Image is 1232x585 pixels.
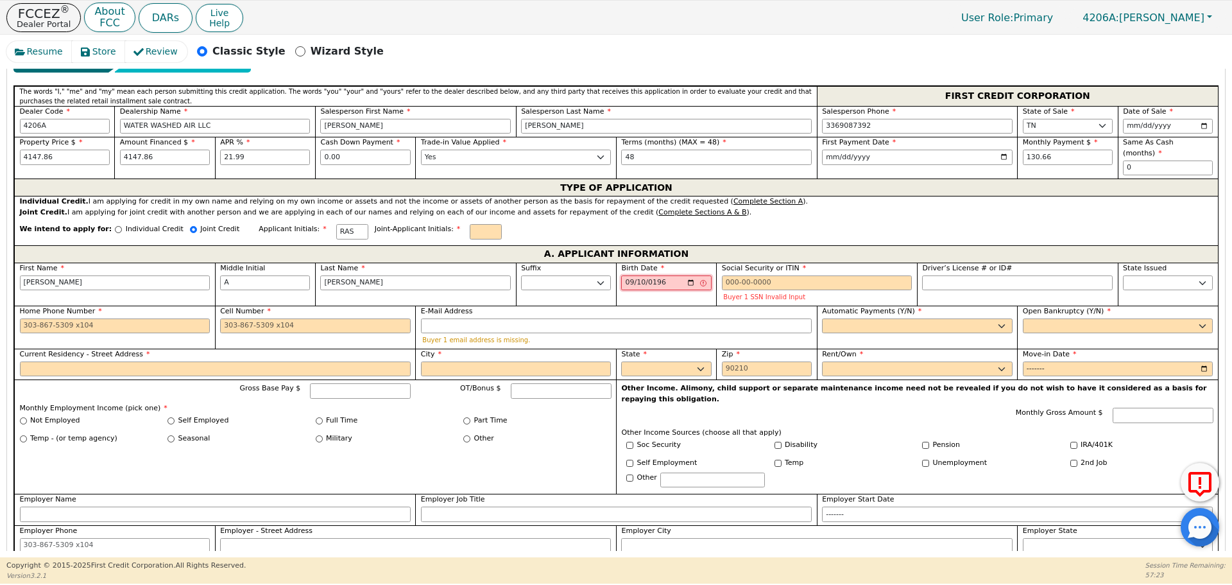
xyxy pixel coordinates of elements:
span: Monthly Gross Amount $ [1016,408,1103,417]
input: YYYY-MM-DD [621,275,711,291]
span: Help [209,18,230,28]
span: APR % [220,138,250,146]
span: Social Security or ITIN [722,264,806,272]
span: Salesperson Last Name [521,107,611,116]
p: Buyer 1 SSN Invalid Input [723,293,911,301]
span: Salesperson Phone [822,107,896,116]
span: Driver’s License # or ID# [922,264,1012,272]
span: Cash Down Payment [320,138,400,146]
span: Suffix [521,264,541,272]
label: Pension [933,440,960,451]
input: 303-867-5309 x104 [822,119,1013,134]
input: Y/N [774,442,782,449]
span: Joint-Applicant Initials: [375,225,461,233]
u: Complete Section A [733,197,803,205]
input: YYYY-MM-DD [822,150,1013,165]
label: Self Employment [637,458,697,469]
span: First Name [20,264,65,272]
span: State Issued [1123,264,1167,272]
span: Trade-in Value Applied [421,138,506,146]
p: Individual Credit [126,224,184,235]
p: 57:23 [1145,570,1226,580]
button: DARs [139,3,193,33]
input: Y/N [1070,460,1077,467]
span: A. APPLICANT INFORMATION [544,246,689,263]
input: Hint: 130.66 [1023,150,1113,165]
p: Version 3.2.1 [6,571,246,581]
input: Y/N [922,460,929,467]
button: LiveHelp [196,4,243,32]
label: IRA/401K [1081,440,1113,451]
span: Employer City [621,527,671,535]
input: 000-00-0000 [722,275,912,291]
span: Dealership Name [120,107,188,116]
span: State [621,350,647,358]
a: FCCEZ®Dealer Portal [6,3,81,32]
input: xx.xx% [220,150,310,165]
label: Full Time [326,415,357,426]
input: Y/N [1070,442,1077,449]
p: FCCEZ [17,7,71,20]
span: Automatic Payments (Y/N) [822,307,921,315]
button: Store [72,41,126,62]
input: Y/N [922,442,929,449]
button: Report Error to FCC [1181,463,1219,502]
span: Employer State [1023,527,1077,535]
input: 0 [1123,161,1213,176]
label: Other [637,473,657,484]
label: Part Time [474,415,508,426]
span: Resume [27,45,63,58]
span: Middle Initial [220,264,265,272]
span: Open Bankruptcy (Y/N) [1023,307,1111,315]
p: Monthly Employment Income (pick one) [20,403,612,414]
strong: Joint Credit. [20,208,67,216]
input: YYYY-MM-DD [822,507,1213,522]
input: Y/N [626,442,633,449]
span: Applicant Initials: [259,225,327,233]
p: Joint Credit [200,224,239,235]
span: Employer Name [20,495,76,503]
span: Salesperson First Name [320,107,410,116]
span: Employer Start Date [822,495,894,503]
input: Y/N [626,460,633,467]
span: Amount Financed $ [120,138,195,146]
span: Last Name [320,264,364,272]
label: Military [326,433,352,444]
p: Buyer 1 email address is missing. [422,336,810,344]
label: Other [474,433,494,444]
input: YYYY-MM-DD [1023,362,1213,377]
span: Zip [722,350,740,358]
p: Session Time Remaining: [1145,561,1226,570]
p: Copyright © 2015- 2025 First Credit Corporation. [6,561,246,572]
label: Self Employed [178,415,229,426]
button: AboutFCC [84,3,135,33]
span: Rent/Own [822,350,863,358]
span: Gross Base Pay $ [240,384,301,392]
a: User Role:Primary [948,5,1066,30]
span: Review [146,45,178,58]
label: Temp - (or temp agency) [30,433,117,444]
div: The words "I," "me" and "my" mean each person submitting this credit application. The words "you"... [14,86,817,106]
span: OT/Bonus $ [460,384,501,392]
span: Monthly Payment $ [1023,138,1098,146]
p: Other Income Sources (choose all that apply) [622,428,1213,439]
label: Temp [785,458,803,469]
span: City [421,350,441,358]
span: Employer Job Title [421,495,485,503]
span: Employer - Street Address [220,527,312,535]
span: First Payment Date [822,138,896,146]
button: Review [125,41,187,62]
label: Unemployment [933,458,988,469]
span: Cell Number [220,307,271,315]
span: 4206A: [1082,12,1119,24]
input: 303-867-5309 x104 [220,319,411,334]
a: 4206A:[PERSON_NAME] [1069,8,1226,28]
span: Dealer Code [20,107,70,116]
span: All Rights Reserved. [175,561,246,570]
p: Classic Style [212,44,286,59]
span: [PERSON_NAME] [1082,12,1204,24]
button: Resume [6,41,73,62]
span: Employer Phone [20,527,78,535]
span: Move-in Date [1023,350,1077,358]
